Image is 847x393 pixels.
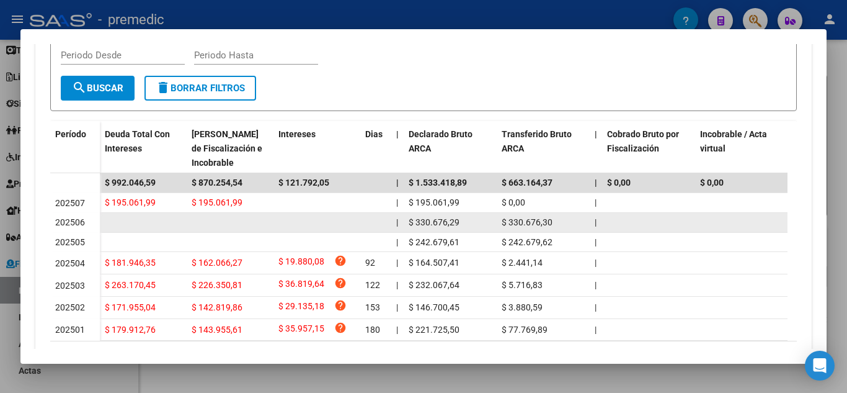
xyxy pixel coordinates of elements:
[187,121,273,176] datatable-header-cell: Deuda Bruta Neto de Fiscalización e Incobrable
[409,197,459,207] span: $ 195.061,99
[396,258,398,268] span: |
[695,121,788,176] datatable-header-cell: Incobrable / Acta virtual
[55,217,85,227] span: 202506
[55,129,86,139] span: Período
[502,302,543,312] span: $ 3.880,59
[55,237,85,247] span: 202505
[50,341,797,373] div: 7 total
[396,197,398,207] span: |
[396,325,398,335] span: |
[595,197,596,207] span: |
[396,129,399,139] span: |
[278,322,324,338] span: $ 35.957,15
[700,129,767,153] span: Incobrable / Acta virtual
[334,322,347,334] i: help
[144,76,256,101] button: Borrar Filtros
[156,80,171,95] mat-icon: delete
[156,83,245,94] span: Borrar Filtros
[105,258,156,268] span: $ 181.946,35
[396,237,398,247] span: |
[105,197,156,207] span: $ 195.061,99
[273,121,360,176] datatable-header-cell: Intereses
[409,178,467,187] span: $ 1.533.418,89
[192,129,262,168] span: [PERSON_NAME] de Fiscalización e Incobrable
[595,280,596,290] span: |
[105,325,156,335] span: $ 179.912,76
[192,325,242,335] span: $ 143.955,61
[105,178,156,187] span: $ 992.046,59
[595,237,596,247] span: |
[409,280,459,290] span: $ 232.067,64
[502,237,552,247] span: $ 242.679,62
[409,237,459,247] span: $ 242.679,61
[55,281,85,291] span: 202503
[805,351,835,381] div: Open Intercom Messenger
[278,129,316,139] span: Intereses
[334,255,347,267] i: help
[502,217,552,227] span: $ 330.676,30
[55,325,85,335] span: 202501
[105,280,156,290] span: $ 263.170,45
[502,258,543,268] span: $ 2.441,14
[700,178,724,187] span: $ 0,00
[396,280,398,290] span: |
[404,121,497,176] datatable-header-cell: Declarado Bruto ARCA
[595,325,596,335] span: |
[502,178,552,187] span: $ 663.164,37
[192,178,242,187] span: $ 870.254,54
[595,258,596,268] span: |
[607,178,631,187] span: $ 0,00
[105,129,170,153] span: Deuda Total Con Intereses
[595,217,596,227] span: |
[55,198,85,208] span: 202507
[105,302,156,312] span: $ 171.955,04
[365,258,375,268] span: 92
[192,197,242,207] span: $ 195.061,99
[365,325,380,335] span: 180
[50,121,100,173] datatable-header-cell: Período
[334,277,347,289] i: help
[365,129,383,139] span: Dias
[55,302,85,312] span: 202502
[595,129,597,139] span: |
[365,302,380,312] span: 153
[396,302,398,312] span: |
[595,178,597,187] span: |
[334,299,347,312] i: help
[502,280,543,290] span: $ 5.716,83
[360,121,391,176] datatable-header-cell: Dias
[595,302,596,312] span: |
[61,76,135,101] button: Buscar
[192,280,242,290] span: $ 226.350,81
[192,258,242,268] span: $ 162.066,27
[590,121,602,176] datatable-header-cell: |
[278,255,324,271] span: $ 19.880,08
[396,178,399,187] span: |
[72,80,87,95] mat-icon: search
[497,121,590,176] datatable-header-cell: Transferido Bruto ARCA
[391,121,404,176] datatable-header-cell: |
[278,299,324,316] span: $ 29.135,18
[502,197,525,207] span: $ 0,00
[409,325,459,335] span: $ 221.725,50
[55,258,85,268] span: 202504
[365,280,380,290] span: 122
[396,217,398,227] span: |
[602,121,695,176] datatable-header-cell: Cobrado Bruto por Fiscalización
[409,258,459,268] span: $ 164.507,41
[409,129,472,153] span: Declarado Bruto ARCA
[100,121,187,176] datatable-header-cell: Deuda Total Con Intereses
[607,129,679,153] span: Cobrado Bruto por Fiscalización
[278,277,324,294] span: $ 36.819,64
[192,302,242,312] span: $ 142.819,86
[278,178,329,187] span: $ 121.792,05
[409,217,459,227] span: $ 330.676,29
[502,129,572,153] span: Transferido Bruto ARCA
[502,325,548,335] span: $ 77.769,89
[72,83,123,94] span: Buscar
[409,302,459,312] span: $ 146.700,45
